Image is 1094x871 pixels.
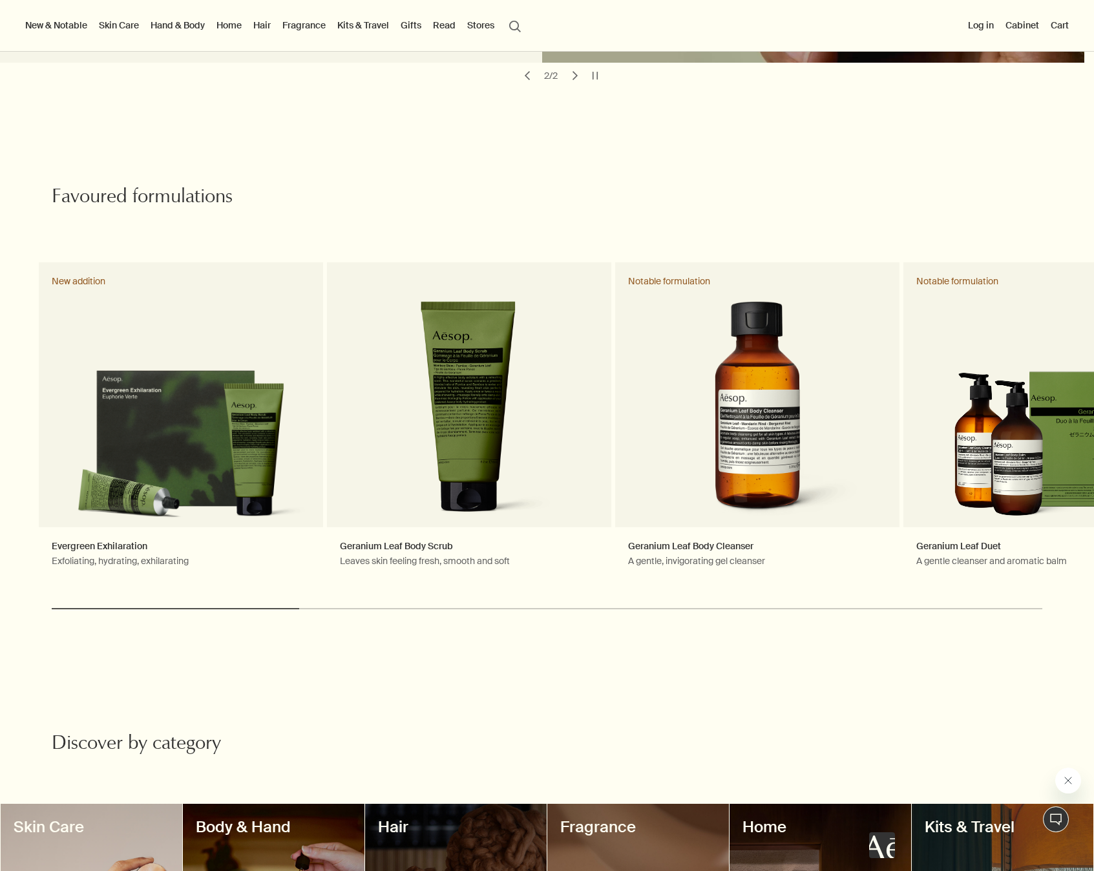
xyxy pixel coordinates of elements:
[398,17,424,34] a: Gifts
[560,817,716,837] h3: Fragrance
[566,67,584,85] button: next slide
[1048,17,1071,34] button: Cart
[52,732,382,758] h2: Discover by category
[8,27,163,50] span: Welcome to Aesop. Would you like any assistance?
[1003,17,1042,34] a: Cabinet
[214,17,244,34] a: Home
[869,768,1081,858] div: Aesopのメッセージ：「Welcome to Aesop. Would you like any assistance?」メッセージングウィンドウを開いて会話を続けます。
[23,17,90,34] button: New & Notable
[869,832,895,858] iframe: 内容なし
[196,817,352,837] h3: Body & Hand
[14,817,169,837] h3: Skin Care
[465,17,497,34] button: Stores
[503,13,527,37] button: Open search
[96,17,142,34] a: Skin Care
[586,67,604,85] button: pause
[430,17,458,34] a: Read
[52,185,373,211] h2: Favoured formulations
[327,262,611,592] a: Geranium Leaf Body ScrubLeaves skin feeling fresh, smooth and softGeranium Leaf Body Scrub in gre...
[335,17,392,34] a: Kits & Travel
[280,17,328,34] a: Fragrance
[8,10,173,21] h1: Aesop
[518,67,536,85] button: previous slide
[378,817,534,837] h3: Hair
[542,70,561,81] div: 2 / 2
[742,817,898,837] h3: Home
[965,17,996,34] button: Log in
[1055,768,1081,793] iframe: Aesopのメッセージを閉じる
[39,262,323,592] a: Evergreen ExhilarationExfoliating, hydrating, exhilaratingGeranium Leaf Body Scrub and Geranium L...
[251,17,273,34] a: Hair
[148,17,207,34] a: Hand & Body
[615,262,899,592] a: Geranium Leaf Body CleanserA gentle, invigorating gel cleanserGeranium Leaf Body Cleanser 100 mL ...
